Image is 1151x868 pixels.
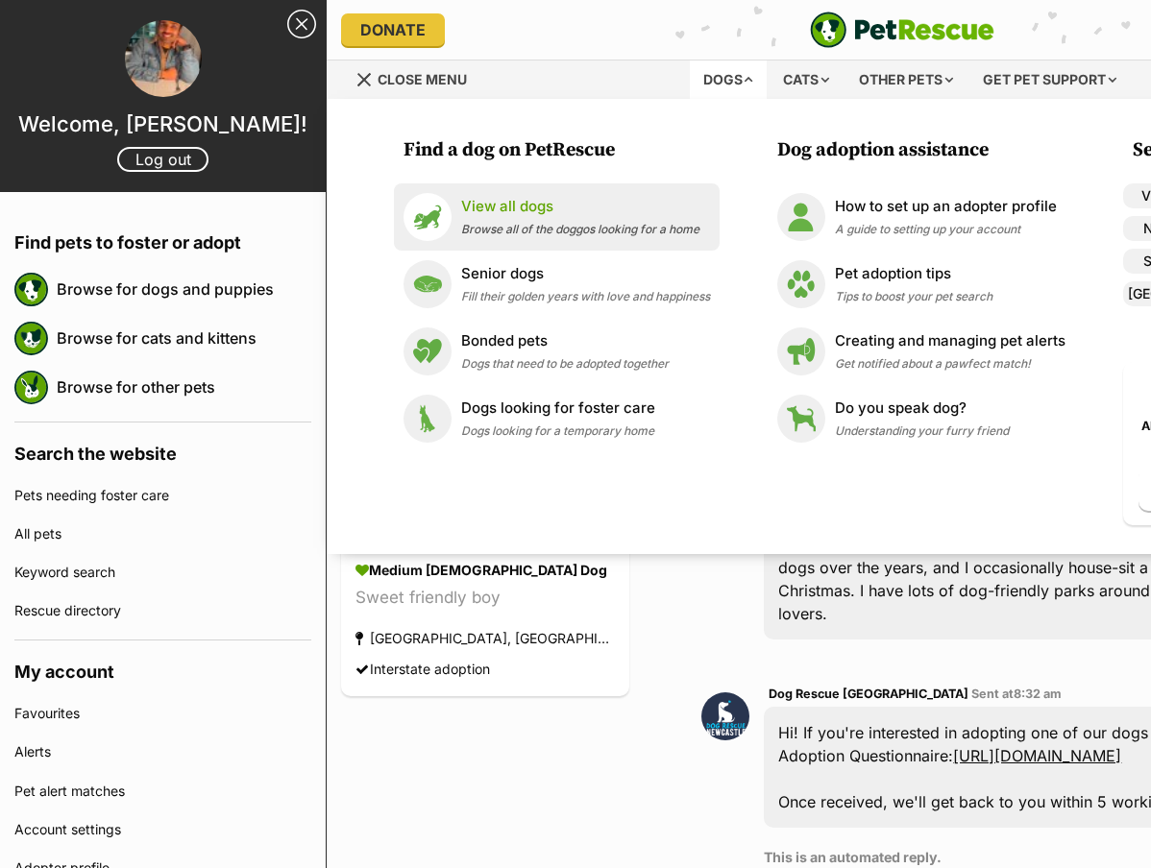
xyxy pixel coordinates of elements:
[835,356,1031,371] span: Get notified about a pawfect match!
[461,222,699,236] span: Browse all of the doggos looking for a home
[835,398,1009,420] p: Do you speak dog?
[14,515,311,553] a: All pets
[969,60,1130,99] div: Get pet support
[14,733,311,771] a: Alerts
[835,222,1020,236] span: A guide to setting up your account
[461,289,710,303] span: Fill their golden years with love and happiness
[461,263,710,285] p: Senior dogs
[117,147,208,172] a: Log out
[287,10,316,38] a: Close Sidebar
[57,367,311,407] a: Browse for other pets
[14,211,311,265] h4: Find pets to foster or adopt
[835,330,1065,352] p: Creating and managing pet alerts
[14,591,311,630] a: Rescue directory
[14,476,311,515] a: Pets needing foster care
[404,395,710,443] a: Dogs looking for foster care Dogs looking for foster care Dogs looking for a temporary home
[777,260,825,308] img: Pet adoption tips
[461,398,655,420] p: Dogs looking for foster care
[461,423,654,438] span: Dogs looking for a temporary home
[378,71,467,87] span: Close menu
[835,263,992,285] p: Pet adoption tips
[125,20,202,97] img: profile image
[404,327,452,375] img: Bonded pets
[355,625,615,651] div: [GEOGRAPHIC_DATA], [GEOGRAPHIC_DATA]
[777,327,825,375] img: Creating and managing pet alerts
[690,60,767,99] div: Dogs
[777,395,825,443] img: Do you speak dog?
[777,193,1065,241] a: How to set up an adopter profile How to set up an adopter profile A guide to setting up your account
[341,13,445,46] a: Donate
[461,196,699,218] p: View all dogs
[404,260,710,308] a: Senior dogs Senior dogs Fill their golden years with love and happiness
[355,656,490,682] div: Interstate adoption
[404,193,452,241] img: View all dogs
[404,327,710,375] a: Bonded pets Bonded pets Dogs that need to be adopted together
[14,640,311,694] h4: My account
[14,371,48,404] img: petrescue logo
[57,269,311,309] a: Browse for dogs and puppies
[770,60,843,99] div: Cats
[1014,687,1062,701] span: 8:32 am
[14,810,311,849] a: Account settings
[701,692,749,740] img: Dog Rescue Newcastle profile pic
[461,330,669,352] p: Bonded pets
[355,585,615,611] div: Sweet friendly boy
[810,12,994,48] img: logo-e224e6f780fb5917bec1dbf3a21bbac754714ae5b6737aabdf751b685950b380.svg
[835,423,1009,438] span: Understanding your furry friend
[777,395,1065,443] a: Do you speak dog? Do you speak dog? Understanding your furry friend
[777,137,1075,164] h3: Dog adoption assistance
[355,60,480,95] a: Menu
[835,196,1057,218] p: How to set up an adopter profile
[404,395,452,443] img: Dogs looking for foster care
[953,746,1121,765] a: [URL][DOMAIN_NAME]
[404,137,720,164] h3: Find a dog on PetRescue
[14,422,311,476] h4: Search the website
[14,772,311,810] a: Pet alert matches
[777,193,825,241] img: How to set up an adopter profile
[971,687,1062,701] span: Sent at
[355,560,615,580] div: medium [DEMOGRAPHIC_DATA] Dog
[14,273,48,306] img: petrescue logo
[461,356,669,371] span: Dogs that need to be adopted together
[835,289,992,303] span: Tips to boost your pet search
[57,318,311,358] a: Browse for cats and kittens
[845,60,967,99] div: Other pets
[14,553,311,591] a: Keyword search
[14,322,48,355] img: petrescue logo
[777,260,1065,308] a: Pet adoption tips Pet adoption tips Tips to boost your pet search
[341,497,629,696] a: Sunny - [DEMOGRAPHIC_DATA] Cattle Dog X medium [DEMOGRAPHIC_DATA] Dog Sweet friendly boy [GEOGRAP...
[404,193,710,241] a: View all dogs View all dogs Browse all of the doggos looking for a home
[14,694,311,733] a: Favourites
[769,687,968,701] span: Dog Rescue [GEOGRAPHIC_DATA]
[810,12,994,48] a: PetRescue
[777,327,1065,375] a: Creating and managing pet alerts Creating and managing pet alerts Get notified about a pawfect ma...
[404,260,452,308] img: Senior dogs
